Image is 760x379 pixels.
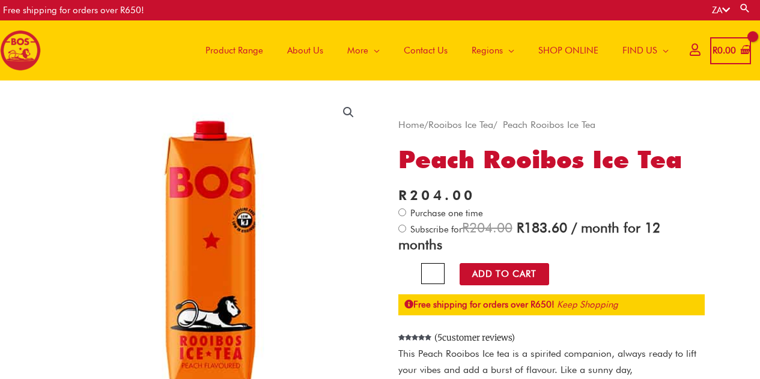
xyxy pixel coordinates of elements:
a: Product Range [193,20,275,80]
span: R [517,219,524,235]
span: 204.00 [462,219,512,235]
a: View full-screen image gallery [338,102,359,123]
a: View Shopping Cart, empty [710,37,751,64]
a: Rooibos Ice Tea [428,119,493,130]
a: About Us [275,20,335,80]
a: Regions [460,20,526,80]
h1: Peach Rooibos Ice Tea [398,142,705,176]
a: Search button [739,2,751,14]
span: R [462,219,469,235]
a: Keep Shopping [557,299,618,310]
nav: Site Navigation [184,20,681,80]
a: Home [398,119,424,130]
button: Add to Cart [460,263,549,285]
span: Purchase one time [409,208,483,219]
span: Regions [472,32,503,68]
span: Contact Us [404,32,448,68]
span: More [347,32,368,68]
a: SHOP ONLINE [526,20,610,80]
span: 183.60 [517,219,567,235]
span: 5 [398,335,401,350]
nav: Breadcrumb [398,117,705,133]
a: ZA [712,5,730,16]
span: About Us [287,32,323,68]
span: 5 [437,332,442,343]
input: Subscribe for / month for 12 months [398,225,406,232]
a: (5customer reviews) [434,331,515,345]
span: SHOP ONLINE [538,32,598,68]
span: Subscribe for [398,224,660,252]
input: Product quantity [421,263,445,284]
span: / month for 12 months [398,219,660,252]
a: Contact Us [392,20,460,80]
span: Rated out of 5 based on customer ratings [398,335,433,369]
span: R [398,187,410,203]
input: Purchase one time [398,208,406,216]
bdi: 0.00 [713,45,736,56]
span: FIND US [622,32,657,68]
strong: Free shipping for orders over R650! [404,299,555,310]
bdi: 204.00 [398,187,476,203]
span: Product Range [205,32,263,68]
a: More [335,20,392,80]
span: R [713,45,717,56]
